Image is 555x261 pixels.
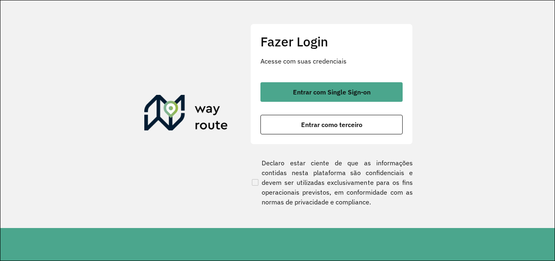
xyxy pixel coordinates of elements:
[260,82,403,102] button: button
[260,115,403,134] button: button
[144,95,228,134] img: Roteirizador AmbevTech
[260,34,403,49] h2: Fazer Login
[260,56,403,66] p: Acesse com suas credenciais
[250,158,413,207] label: Declaro estar ciente de que as informações contidas nesta plataforma são confidenciais e devem se...
[301,121,362,128] span: Entrar como terceiro
[293,89,371,95] span: Entrar com Single Sign-on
